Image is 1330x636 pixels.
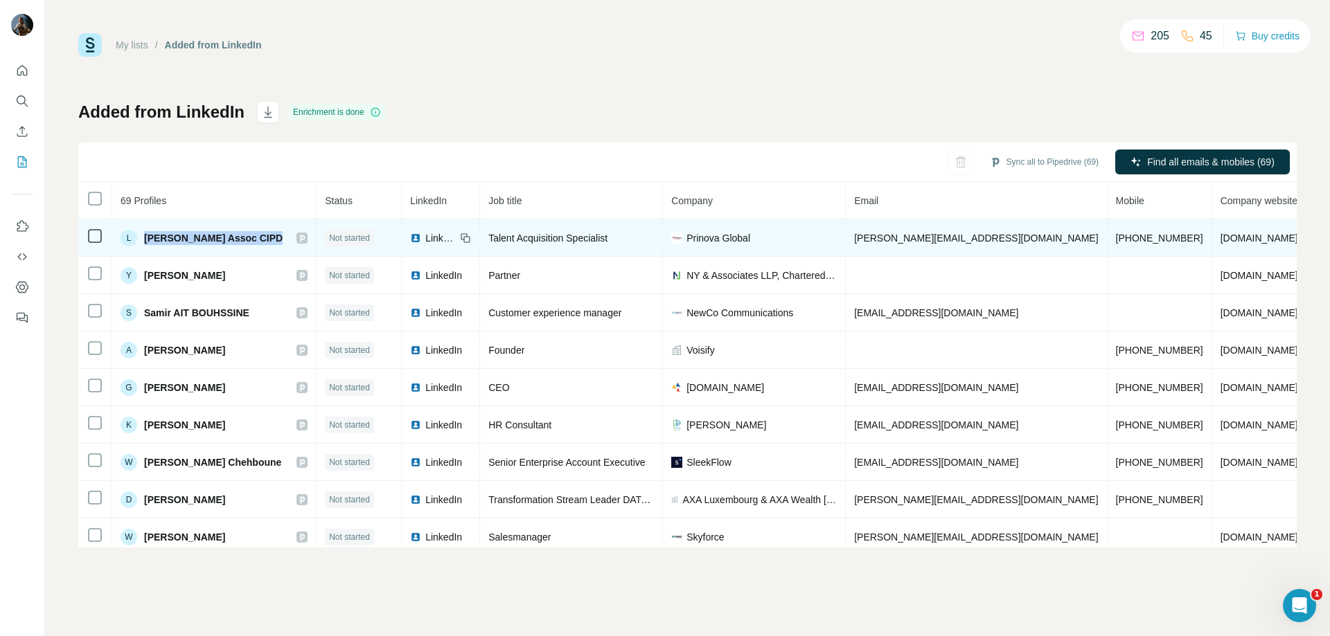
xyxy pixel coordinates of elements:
span: [PERSON_NAME] [144,493,225,507]
span: [DOMAIN_NAME] [1221,382,1298,393]
div: W [121,529,137,545]
div: Enrichment is done [289,104,385,120]
button: My lists [11,149,33,174]
img: LinkedIn logo [410,494,421,505]
button: Quick start [11,58,33,83]
div: Added from LinkedIn [165,38,262,52]
span: Not started [329,307,370,319]
span: [EMAIL_ADDRESS][DOMAIN_NAME] [854,419,1018,430]
span: [DOMAIN_NAME] [1221,345,1298,356]
span: Not started [329,269,370,282]
span: Voisify [686,343,714,357]
span: LinkedIn [425,306,462,320]
button: Dashboard [11,275,33,300]
span: Founder [488,345,524,356]
span: [PERSON_NAME][EMAIL_ADDRESS][DOMAIN_NAME] [854,531,1098,543]
div: L [121,230,137,246]
span: Company [671,195,713,206]
div: A [121,342,137,358]
span: Find all emails & mobiles (69) [1147,155,1275,169]
span: [DOMAIN_NAME] [1221,531,1298,543]
img: company-logo [671,270,682,281]
span: [PHONE_NUMBER] [1116,382,1203,393]
span: [PERSON_NAME] Assoc CIPD [144,231,283,245]
img: LinkedIn logo [410,457,421,468]
img: LinkedIn logo [410,345,421,356]
span: Transformation Stream Leader DATA&AI & Support Functions [488,494,754,505]
span: [PHONE_NUMBER] [1116,345,1203,356]
span: Not started [329,232,370,244]
span: Talent Acquisition Specialist [488,233,608,244]
img: LinkedIn logo [410,382,421,393]
button: Buy credits [1235,26,1300,46]
img: LinkedIn logo [410,531,421,543]
div: S [121,305,137,321]
span: [PERSON_NAME] [686,418,766,432]
span: Status [325,195,353,206]
span: LinkedIn [425,343,462,357]
button: Sync all to Pipedrive (69) [980,152,1108,172]
span: Salesmanager [488,531,551,543]
span: 69 Profiles [121,195,166,206]
span: [EMAIL_ADDRESS][DOMAIN_NAME] [854,382,1018,393]
p: 45 [1200,28,1212,44]
span: [DOMAIN_NAME] [1221,419,1298,430]
a: My lists [116,39,148,51]
span: [PERSON_NAME] [144,269,225,282]
span: LinkedIn [410,195,447,206]
img: company-logo [671,307,682,318]
span: AXA Luxembourg & AXA Wealth [GEOGRAPHIC_DATA] [682,493,837,507]
span: [DOMAIN_NAME] [1221,233,1298,244]
img: Avatar [11,14,33,36]
img: company-logo [671,382,682,393]
span: [PHONE_NUMBER] [1116,457,1203,468]
span: Mobile [1116,195,1144,206]
span: [DOMAIN_NAME] [1221,457,1298,468]
div: W [121,454,137,471]
span: [PERSON_NAME] [144,343,225,357]
span: Not started [329,493,370,506]
span: NewCo Communications [686,306,793,320]
button: Find all emails & mobiles (69) [1115,149,1290,174]
img: company-logo [671,233,682,244]
span: CEO [488,382,509,393]
span: [PERSON_NAME] [144,418,225,432]
span: [DOMAIN_NAME] [1221,307,1298,318]
span: Samir AIT BOUHSSINE [144,306,249,320]
img: Surfe Logo [78,33,102,57]
span: LinkedIn [425,455,462,469]
img: LinkedIn logo [410,307,421,318]
span: LinkedIn [425,381,462,394]
span: LinkedIn [425,418,462,432]
img: LinkedIn logo [410,419,421,430]
button: Feedback [11,305,33,330]
span: [EMAIL_ADDRESS][DOMAIN_NAME] [854,307,1018,318]
p: 205 [1151,28,1169,44]
span: [PERSON_NAME] [144,530,225,544]
span: NY & Associates LLP, Chartered Accountants [686,269,837,282]
img: company-logo [671,457,682,468]
h1: Added from LinkedIn [78,101,245,123]
span: LinkedIn [425,530,462,544]
span: Prinova Global [686,231,750,245]
span: [DOMAIN_NAME] [1221,270,1298,281]
span: Company website [1221,195,1297,206]
span: Job title [488,195,522,206]
iframe: Intercom live chat [1283,589,1316,622]
button: Enrich CSV [11,119,33,144]
li: / [155,38,158,52]
span: [PERSON_NAME] [144,381,225,394]
div: D [121,491,137,508]
span: [PERSON_NAME][EMAIL_ADDRESS][DOMAIN_NAME] [854,233,1098,244]
div: K [121,417,137,433]
button: Use Surfe API [11,244,33,269]
span: Skyforce [686,530,724,544]
div: Y [121,267,137,284]
img: company-logo [671,419,682,430]
span: SleekFlow [686,455,731,469]
span: [EMAIL_ADDRESS][DOMAIN_NAME] [854,457,1018,468]
span: Not started [329,381,370,394]
span: Not started [329,419,370,431]
span: Senior Enterprise Account Executive [488,457,645,468]
span: [PHONE_NUMBER] [1116,494,1203,505]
